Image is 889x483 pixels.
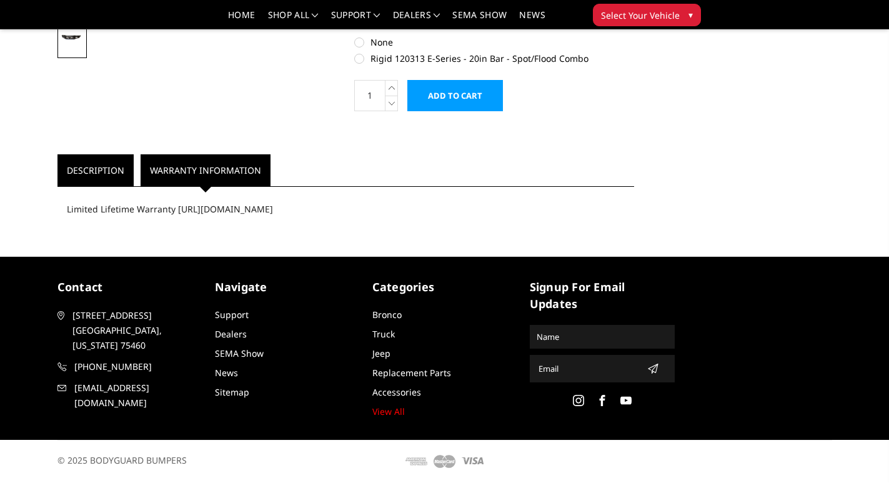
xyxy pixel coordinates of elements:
span: [EMAIL_ADDRESS][DOMAIN_NAME] [74,381,202,411]
a: View All [372,406,405,417]
input: Add to Cart [407,80,503,111]
a: [EMAIL_ADDRESS][DOMAIN_NAME] [57,381,202,411]
a: Description [57,154,134,186]
h5: contact [57,279,202,296]
a: Dealers [215,328,247,340]
a: Sitemap [215,386,249,398]
span: [PHONE_NUMBER] [74,359,202,374]
img: 2023-2025 Ford F250-350 - FT Series - Base Front Bumper [61,32,83,42]
a: SEMA Show [215,347,264,359]
a: News [519,11,545,29]
a: News [215,367,238,379]
a: [PHONE_NUMBER] [57,359,202,374]
span: © 2025 BODYGUARD BUMPERS [57,454,187,466]
h5: Navigate [215,279,360,296]
a: Warranty Information [141,154,271,186]
h5: Categories [372,279,517,296]
input: Email [534,359,642,379]
button: Select Your Vehicle [593,4,701,26]
a: SEMA Show [452,11,507,29]
label: None [354,36,634,49]
input: Name [532,327,673,347]
a: Home [228,11,255,29]
a: shop all [268,11,319,29]
a: Bronco [372,309,402,321]
a: Support [215,309,249,321]
a: Replacement Parts [372,367,451,379]
h5: signup for email updates [530,279,675,312]
span: ▾ [688,8,693,21]
span: [STREET_ADDRESS] [GEOGRAPHIC_DATA], [US_STATE] 75460 [72,308,200,353]
div: Limited Lifetime Warranty [URL][DOMAIN_NAME] [57,193,634,225]
a: Support [331,11,380,29]
a: Dealers [393,11,440,29]
a: Accessories [372,386,421,398]
label: Rigid 120313 E-Series - 20in Bar - Spot/Flood Combo [354,52,634,65]
a: Truck [372,328,395,340]
span: Select Your Vehicle [601,9,680,22]
a: Jeep [372,347,390,359]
